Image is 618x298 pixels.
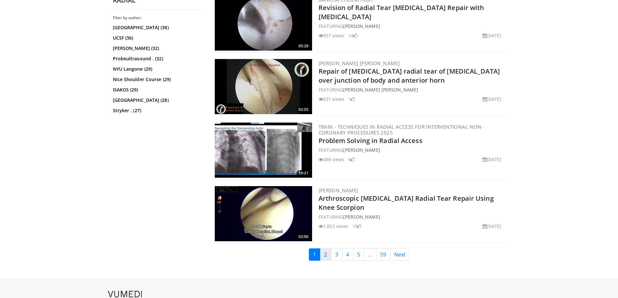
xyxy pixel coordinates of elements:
div: FEATURING [319,86,504,93]
li: 6 [348,156,355,163]
li: 14 [348,32,357,39]
h3: Filter by author: [113,15,204,20]
div: FEATURING [319,213,504,220]
a: Probeultrasound . (32) [113,55,202,62]
a: [PERSON_NAME] [PERSON_NAME] [319,60,400,66]
img: 45cbae8d-809c-4a37-b997-e9d979bcd7cf.300x170_q85_crop-smart_upscale.jpg [215,186,312,241]
span: 02:55 [297,107,310,113]
a: [PERSON_NAME] (32) [113,45,202,52]
a: Repair of [MEDICAL_DATA] radial tear of [MEDICAL_DATA] over junction of body and anterior horn [319,67,500,85]
a: [PERSON_NAME] [PERSON_NAME] [343,87,418,93]
a: TRAIN - Techniques in Radial Access for Interventional Non-coronary Procedures 2025 [319,124,484,136]
a: [GEOGRAPHIC_DATA] (38) [113,24,202,31]
img: e99189ee-006b-4b34-bf5e-7b9ffbaf7ce2.300x170_q85_crop-smart_upscale.jpg [215,59,312,114]
span: 02:06 [297,234,310,240]
a: 1 [309,248,320,261]
a: 02:55 [215,59,312,114]
a: Stryker . (27) [113,107,202,114]
a: [PERSON_NAME] [343,23,380,29]
div: FEATURING [319,23,504,30]
li: [DATE] [482,156,502,163]
img: 11d5e21c-b623-4156-892f-d32325237bba.300x170_q85_crop-smart_upscale.jpg [215,123,312,178]
a: 19:21 [215,123,312,178]
li: [DATE] [482,96,502,102]
span: 19:21 [297,170,310,176]
a: Next [390,248,410,261]
nav: Search results pages [213,248,505,261]
a: 59 [376,248,390,261]
li: 19 [352,223,361,230]
a: UCSF (36) [113,35,202,41]
a: Revision of Radial Tear [MEDICAL_DATA] Repair with [MEDICAL_DATA] [319,3,484,21]
a: [PERSON_NAME] [319,187,358,194]
li: [DATE] [482,32,502,39]
a: 3 [331,248,342,261]
li: 488 views [319,156,345,163]
a: [PERSON_NAME] [343,147,380,153]
li: 631 views [319,96,345,102]
a: Nice Shoulder Course (29) [113,76,202,83]
span: 05:28 [297,43,310,49]
li: 937 views [319,32,345,39]
a: 2 [320,248,331,261]
a: Arthroscopic [MEDICAL_DATA] Radial Tear Repair Using Knee Scorpion [319,194,494,212]
a: NYU Langone (29) [113,66,202,72]
li: 1,853 views [319,223,348,230]
a: Problem Solving in Radial Access [319,136,422,145]
a: 02:06 [215,186,312,241]
a: [GEOGRAPHIC_DATA] (28) [113,97,202,103]
div: FEATURING [319,147,504,153]
img: VuMedi Logo [108,291,142,297]
a: ISAKOS (29) [113,87,202,93]
a: 5 [353,248,364,261]
a: [PERSON_NAME] [343,214,380,220]
a: 4 [342,248,353,261]
li: 1 [348,96,355,102]
li: [DATE] [482,223,502,230]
